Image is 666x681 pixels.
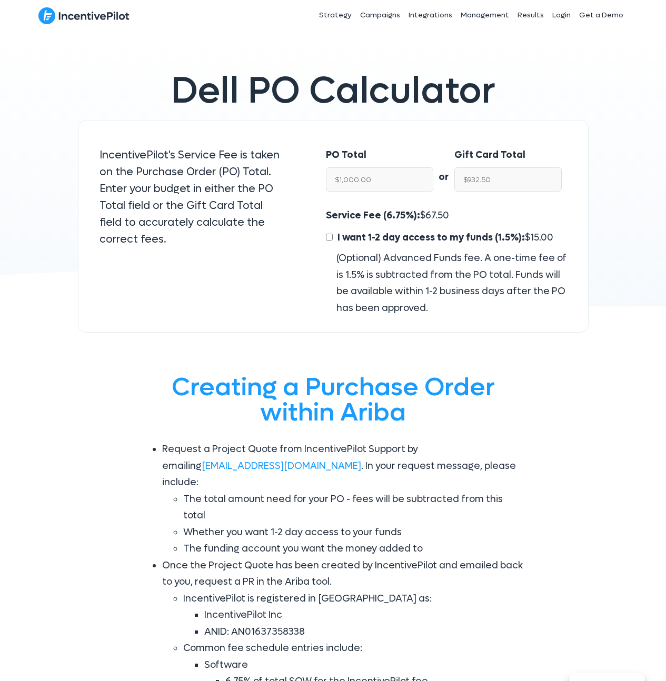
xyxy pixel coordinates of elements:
span: 67.50 [425,209,449,222]
input: I want 1-2 day access to my funds (1.5%):$15.00 [326,234,333,241]
li: The funding account you want the money added to [183,540,525,557]
a: Management [456,2,513,28]
span: 15.00 [530,232,553,244]
a: Integrations [404,2,456,28]
li: Request a Project Quote from IncentivePilot Support by emailing . In your request message, please... [162,441,525,557]
li: ANID: AN01637358338 [204,624,525,640]
img: IncentivePilot [38,7,130,25]
li: IncentivePilot Inc [204,607,525,624]
p: IncentivePilot's Service Fee is taken on the Purchase Order (PO) Total. Enter your budget in eith... [100,147,284,248]
a: Strategy [315,2,356,28]
div: or [433,147,454,186]
span: Creating a Purchase Order within Ariba [172,370,495,429]
a: Login [548,2,575,28]
label: Gift Card Total [454,147,525,164]
a: Get a Demo [575,2,628,28]
a: Campaigns [356,2,404,28]
li: IncentivePilot is registered in [GEOGRAPHIC_DATA] as: [183,590,525,640]
li: Whether you want 1-2 day access to your funds [183,524,525,541]
span: Dell PO Calculator [171,67,495,115]
li: The total amount need for your PO - fees will be subtracted from this total [183,491,525,524]
a: Results [513,2,548,28]
a: [EMAIL_ADDRESS][DOMAIN_NAME] [202,460,361,472]
div: $ [326,207,566,316]
div: (Optional) Advanced Funds fee. A one-time fee of is 1.5% is subtracted from the PO total. Funds w... [326,250,566,316]
label: PO Total [326,147,366,164]
nav: Header Menu [243,2,628,28]
span: Service Fee (6.75%): [326,209,420,222]
span: I want 1-2 day access to my funds (1.5%): [337,232,525,244]
span: $ [335,232,553,244]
